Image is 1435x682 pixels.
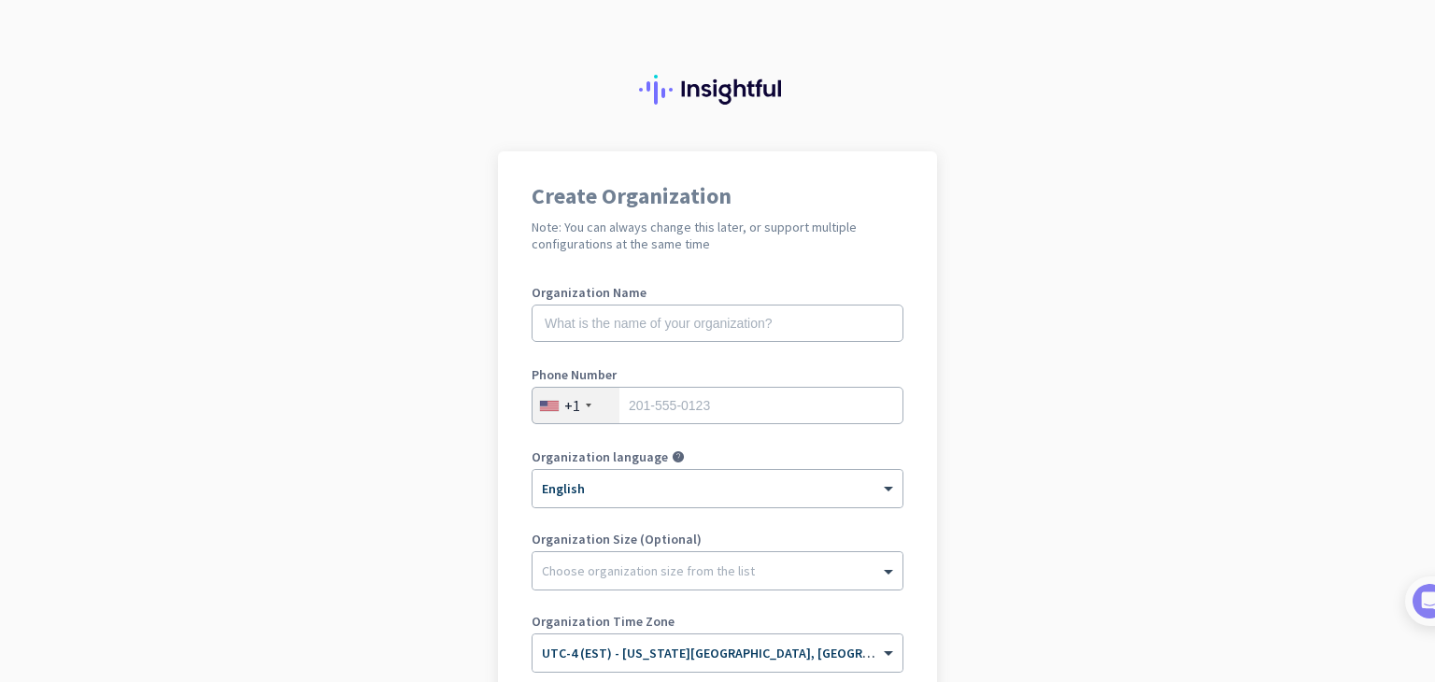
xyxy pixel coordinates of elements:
label: Organization Size (Optional) [532,533,903,546]
h2: Note: You can always change this later, or support multiple configurations at the same time [532,219,903,252]
i: help [672,450,685,463]
img: Insightful [639,75,796,105]
label: Phone Number [532,368,903,381]
div: +1 [564,396,580,415]
label: Organization Time Zone [532,615,903,628]
h1: Create Organization [532,185,903,207]
label: Organization Name [532,286,903,299]
input: 201-555-0123 [532,387,903,424]
input: What is the name of your organization? [532,305,903,342]
label: Organization language [532,450,668,463]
